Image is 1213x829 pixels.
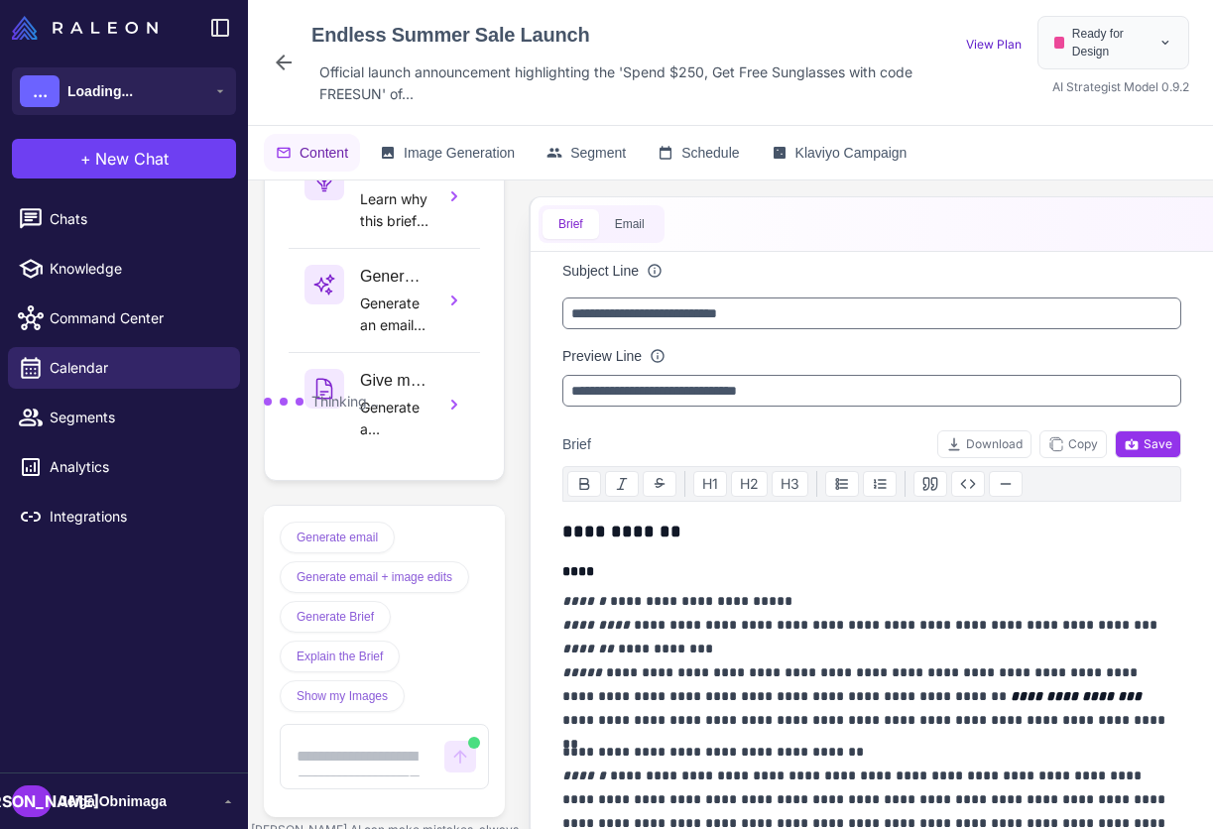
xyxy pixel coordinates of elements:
[50,258,224,280] span: Knowledge
[50,208,224,230] span: Chats
[20,75,60,107] div: ...
[50,506,224,528] span: Integrations
[297,687,388,705] span: Show my Images
[8,397,240,438] a: Segments
[300,142,348,164] span: Content
[937,430,1031,458] button: Download
[760,134,919,172] button: Klaviyo Campaign
[297,608,374,626] span: Generate Brief
[12,67,236,115] button: ...Loading...
[80,147,91,171] span: +
[319,61,958,105] span: Official launch announcement highlighting the 'Spend $250, Get Free Sunglasses with code FREESUN'...
[404,142,515,164] span: Image Generation
[280,680,405,712] button: Show my Images
[8,198,240,240] a: Chats
[1048,435,1098,453] span: Copy
[95,147,169,171] span: New Chat
[303,16,966,54] div: Click to edit campaign name
[50,407,224,428] span: Segments
[8,347,240,389] a: Calendar
[280,561,469,593] button: Generate email + image edits
[12,139,236,178] button: +New Chat
[444,741,476,772] button: AI is generating content. You can keep typing but can't send until it completes.
[264,134,360,172] button: Content
[966,37,1022,52] a: View Plan
[543,209,599,239] button: Brief
[360,397,428,440] p: Generate a completely different approach for this campaign.
[731,471,768,497] button: H2
[599,209,661,239] button: Email
[795,142,908,164] span: Klaviyo Campaign
[562,260,639,282] label: Subject Line
[360,265,428,289] h3: Generate an Email from this brief
[297,648,383,665] span: Explain the Brief
[60,790,167,812] span: Jeiga Obnimaga
[12,785,52,817] div: [PERSON_NAME]
[535,134,638,172] button: Segment
[1115,430,1181,458] button: Save
[360,293,428,336] p: Generate an email based on this brief utilizing my email components.
[570,142,626,164] span: Segment
[562,433,591,455] span: Brief
[1052,79,1189,94] span: AI Strategist Model 0.9.2
[297,568,452,586] span: Generate email + image edits
[772,471,808,497] button: H3
[50,307,224,329] span: Command Center
[297,529,378,546] span: Generate email
[693,471,727,497] button: H1
[1124,435,1172,453] span: Save
[360,369,428,393] h3: Give me an entirely new brief
[646,134,751,172] button: Schedule
[67,80,133,102] span: Loading...
[8,446,240,488] a: Analytics
[8,248,240,290] a: Knowledge
[8,496,240,537] a: Integrations
[1072,25,1151,60] span: Ready for Design
[280,522,395,553] button: Generate email
[311,391,379,413] span: Thinking...
[468,737,480,749] span: AI is generating content. You can still type but cannot send yet.
[50,357,224,379] span: Calendar
[8,297,240,339] a: Command Center
[311,58,966,109] div: Click to edit description
[280,601,391,633] button: Generate Brief
[681,142,739,164] span: Schedule
[360,188,428,232] p: Learn why this brief is effective for your target audience.
[50,456,224,478] span: Analytics
[1039,430,1107,458] button: Copy
[280,641,400,672] button: Explain the Brief
[12,16,158,40] img: Raleon Logo
[368,134,527,172] button: Image Generation
[562,345,642,367] label: Preview Line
